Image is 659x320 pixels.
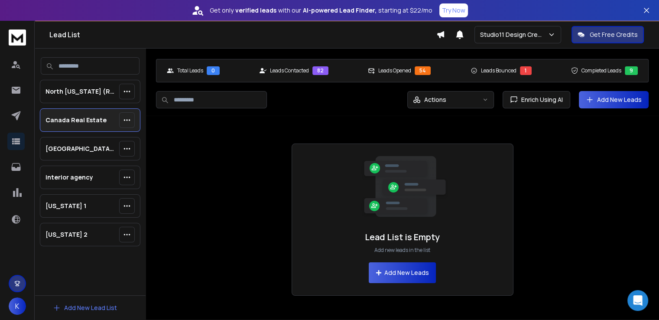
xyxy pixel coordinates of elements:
p: interior agency [45,173,93,182]
a: Add New Leads [586,95,642,104]
div: Open Intercom Messenger [627,290,648,311]
button: Enrich Using AI [503,91,570,108]
p: [US_STATE] 2 [45,230,88,239]
button: Get Free Credits [571,26,644,43]
p: Get Free Credits [590,30,638,39]
div: 9 [625,66,638,75]
div: 54 [415,66,431,75]
button: Add New Leads [579,91,649,108]
p: [GEOGRAPHIC_DATA] [GEOGRAPHIC_DATA] [45,144,116,153]
p: Leads Opened [378,67,411,74]
p: Completed Leads [581,67,621,74]
p: Add new leads in the list [374,247,430,254]
p: Leads Bounced [481,67,516,74]
span: Enrich Using AI [518,95,563,104]
p: Leads Contacted [270,67,309,74]
p: Get only with our starting at $22/mo [210,6,432,15]
p: Try Now [442,6,465,15]
strong: verified leads [235,6,276,15]
strong: AI-powered Lead Finder, [303,6,377,15]
div: 1 [520,66,532,75]
p: North [US_STATE] (Real Estate) [45,87,116,96]
button: Try Now [439,3,468,17]
p: Studio11 Design Creative [480,30,548,39]
h1: Lead List [49,29,436,40]
p: [US_STATE] 1 [45,202,86,210]
p: Canada Real Estate [45,116,107,124]
button: Add New Leads [369,262,436,283]
button: K [9,297,26,315]
div: 82 [312,66,328,75]
button: Add New Lead List [46,299,124,317]
p: Actions [424,95,446,104]
img: logo [9,29,26,46]
h1: Lead List is Empty [365,231,440,243]
p: Total Leads [177,67,203,74]
div: 0 [207,66,220,75]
